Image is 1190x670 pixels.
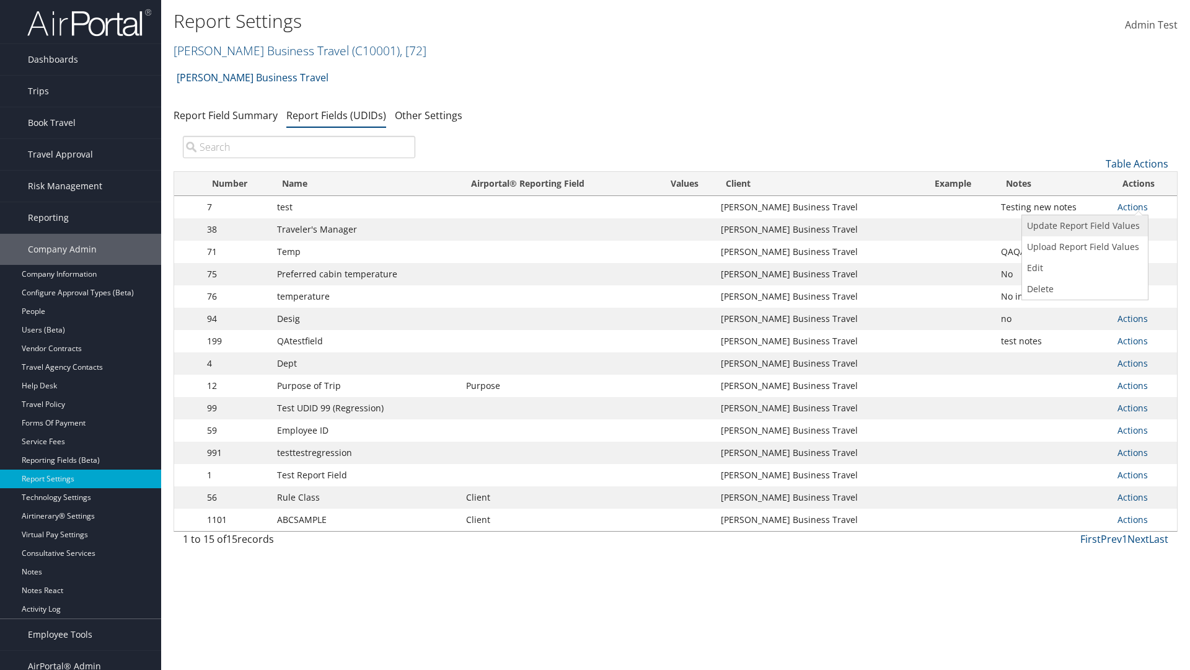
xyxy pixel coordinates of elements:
span: Admin Test [1125,18,1178,32]
td: [PERSON_NAME] Business Travel [715,442,923,464]
td: [PERSON_NAME] Business Travel [715,375,923,397]
a: Delete [1022,279,1145,300]
span: Employee Tools [28,619,92,650]
a: Actions [1117,380,1148,391]
td: testtestregression [271,442,460,464]
td: test [271,196,460,218]
td: QAtestfield [271,330,460,352]
td: 4 [201,352,270,375]
a: Update Report Field Values [1022,215,1145,236]
td: 199 [201,330,270,352]
td: [PERSON_NAME] Business Travel [715,464,923,486]
a: Report Field Summary [174,109,278,122]
td: Test UDID 99 (Regression) [271,397,460,419]
td: 76 [201,285,270,308]
td: Purpose [460,375,654,397]
td: [PERSON_NAME] Business Travel [715,308,923,330]
a: First [1080,532,1101,546]
a: Actions [1117,469,1148,481]
th: Example [923,172,995,196]
td: 71 [201,241,270,263]
span: Company Admin [28,234,97,265]
span: Book Travel [28,107,76,138]
th: Number [201,172,270,196]
a: Actions [1117,335,1148,347]
td: 38 [201,218,270,241]
th: Name [271,172,460,196]
a: Actions [1117,424,1148,436]
td: Client [460,509,654,531]
a: Actions [1117,491,1148,503]
a: Table Actions [1106,157,1168,171]
td: No [995,263,1111,285]
td: 991 [201,442,270,464]
span: Reporting [28,202,69,233]
td: 75 [201,263,270,285]
a: Actions [1117,313,1148,324]
td: 56 [201,486,270,509]
td: [PERSON_NAME] Business Travel [715,352,923,375]
td: 1101 [201,509,270,531]
td: 99 [201,397,270,419]
td: Traveler's Manager [271,218,460,241]
span: Trips [28,76,49,107]
td: [PERSON_NAME] Business Travel [715,509,923,531]
td: ABCSAMPLE [271,509,460,531]
td: [PERSON_NAME] Business Travel [715,285,923,308]
td: Testing new notes [995,196,1111,218]
th: Client [715,172,923,196]
td: [PERSON_NAME] Business Travel [715,330,923,352]
td: Rule Class [271,486,460,509]
td: Temp [271,241,460,263]
td: 7 [201,196,270,218]
a: 1 [1122,532,1127,546]
td: temperature [271,285,460,308]
a: Actions [1117,402,1148,414]
th: : activate to sort column descending [174,172,201,196]
div: 1 to 15 of records [183,532,415,553]
span: Risk Management [28,171,102,202]
th: Airportal&reg; Reporting Field [460,172,654,196]
a: [PERSON_NAME] Business Travel [174,42,426,59]
td: [PERSON_NAME] Business Travel [715,218,923,241]
a: Prev [1101,532,1122,546]
td: [PERSON_NAME] Business Travel [715,397,923,419]
th: Actions [1111,172,1177,196]
a: Last [1149,532,1168,546]
td: [PERSON_NAME] Business Travel [715,419,923,442]
td: 1 [201,464,270,486]
a: Actions [1117,201,1148,213]
a: Admin Test [1125,6,1178,45]
img: airportal-logo.png [27,8,151,37]
td: Client [460,486,654,509]
td: Desig [271,308,460,330]
span: Travel Approval [28,139,93,170]
td: Test Report Field [271,464,460,486]
td: No internotes [995,285,1111,308]
span: Dashboards [28,44,78,75]
a: Actions [1117,514,1148,525]
td: test notes [995,330,1111,352]
h1: Report Settings [174,8,843,34]
span: 15 [226,532,237,546]
a: Report Fields (UDIDs) [286,109,386,122]
a: Upload Report Field Values [1022,236,1145,257]
td: [PERSON_NAME] Business Travel [715,196,923,218]
td: Preferred cabin temperature [271,263,460,285]
td: [PERSON_NAME] Business Travel [715,263,923,285]
td: no [995,308,1111,330]
a: Actions [1117,447,1148,458]
span: ( C10001 ) [352,42,400,59]
td: Dept [271,352,460,375]
td: [PERSON_NAME] Business Travel [715,241,923,263]
td: [PERSON_NAME] Business Travel [715,486,923,509]
td: QAQA test [995,241,1111,263]
a: Edit [1022,257,1145,279]
input: Search [183,136,415,158]
td: Purpose of Trip [271,375,460,397]
th: Notes [995,172,1111,196]
a: Other Settings [395,109,462,122]
th: Values [654,172,715,196]
td: 12 [201,375,270,397]
span: , [ 72 ] [400,42,426,59]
